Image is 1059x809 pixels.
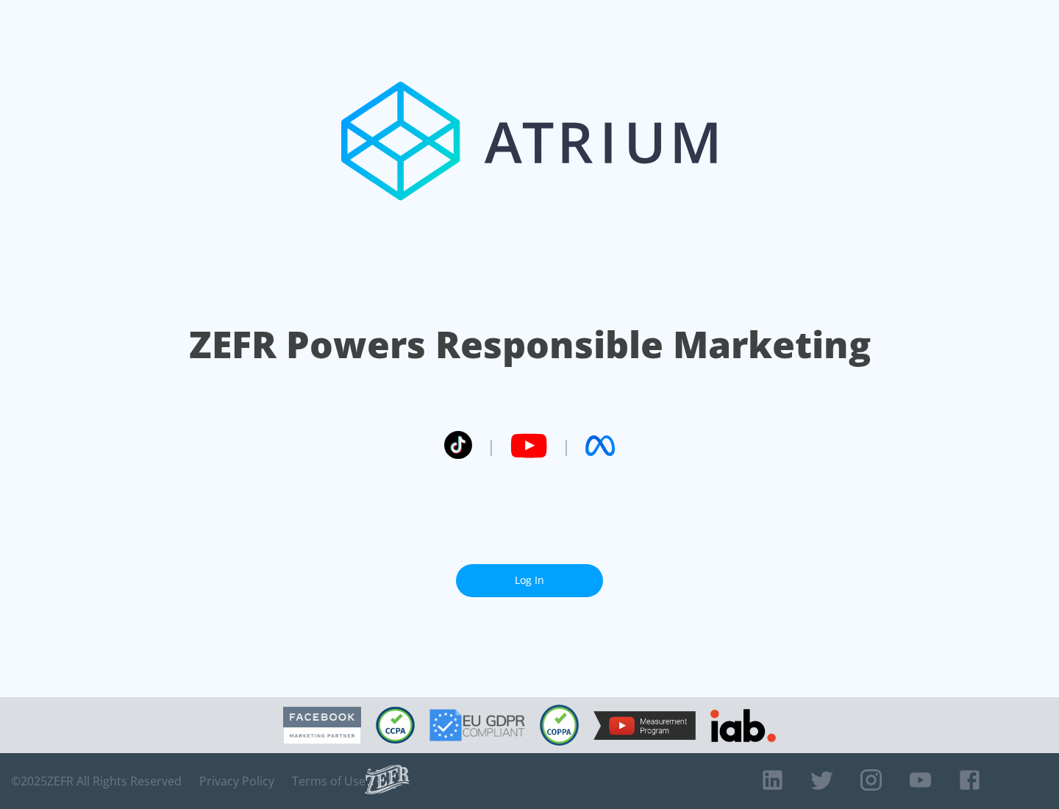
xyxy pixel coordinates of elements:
span: | [487,435,496,457]
span: © 2025 ZEFR All Rights Reserved [11,774,182,788]
span: | [562,435,571,457]
a: Log In [456,564,603,597]
img: COPPA Compliant [540,705,579,746]
img: YouTube Measurement Program [593,711,696,740]
img: GDPR Compliant [429,709,525,741]
img: IAB [710,709,776,742]
a: Terms of Use [292,774,366,788]
h1: ZEFR Powers Responsible Marketing [189,319,871,370]
img: Facebook Marketing Partner [283,707,361,744]
img: CCPA Compliant [376,707,415,744]
a: Privacy Policy [199,774,274,788]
